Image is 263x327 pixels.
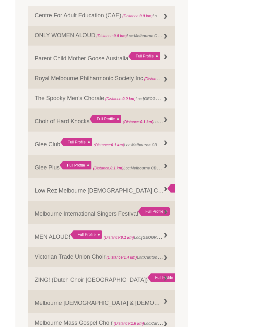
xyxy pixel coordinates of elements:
a: Glee Club Full Profile (Distance:0.1 km)Loc:Melbourne CBD, Genre:Singing Group ,, Members: [28,132,175,155]
strong: [GEOGRAPHIC_DATA] [141,234,182,240]
div: Full Profile [89,115,121,123]
span: (Distance: ) [106,255,137,260]
a: Low Rez Melbourne [DEMOGRAPHIC_DATA] Choir Full Profile [28,178,175,201]
strong: 0.1 km [140,120,152,124]
a: Centre For Adult Education (CAE) (Distance:0.0 km)Loc:Melbouren, Genre:, Members: [28,6,175,26]
span: Loc: , Genre: , Members: [121,12,252,19]
span: Loc: , Genre: , [104,95,227,101]
a: Glee Plus Full Profile (Distance:0.1 km)Loc:Melbourne CBD, Genre:Singing Group ,, Members: [28,155,175,178]
span: (Distance: ) [123,120,153,124]
div: Full Profile [138,207,170,216]
a: ZING! (Dutch Choir [GEOGRAPHIC_DATA]) Full Profile [28,267,175,290]
strong: [GEOGRAPHIC_DATA] [143,95,183,101]
strong: 0.0 km [123,97,134,101]
span: Loc: , Genre: , [104,234,225,240]
strong: 1.6 km [131,321,143,326]
strong: 0.0 km [140,14,151,18]
strong: 0.0 km [114,34,125,38]
span: (Distance: ) [144,75,174,82]
a: Melbourne International Singers Festival Full Profile (Distance:)Loc:, Genre:, [28,201,175,224]
span: Loc: , Genre: , [123,118,245,125]
a: Choir of Hard Knocks Full Profile (Distance:0.1 km)Loc:[GEOGRAPHIC_DATA], Genre:, [28,108,175,132]
a: Melbourne [DEMOGRAPHIC_DATA] & [DEMOGRAPHIC_DATA] Chorus [28,290,175,313]
span: (Distance: ) [105,97,136,101]
a: The Spooky Men’s Chorale (Distance:0.0 km)Loc:[GEOGRAPHIC_DATA], Genre:, [28,89,175,108]
div: Full Profile [128,52,160,60]
strong: Melbourne CBD [134,32,163,39]
strong: 0.1 km [111,143,123,147]
div: Full Profile [70,230,102,239]
strong: Singing Group , [173,166,201,170]
span: Loc: , Genre: , Members: [106,254,223,260]
span: (Distance: ) [104,235,134,240]
div: Full Profile [60,138,92,146]
a: ONLY WOMEN ALOUD (Distance:0.0 km)Loc:Melbourne CBD, Genre:, [28,26,175,46]
strong: 1.4 km [124,255,136,260]
a: Victorian Trade Union Choir (Distance:1.4 km)Loc:Carlton, Genre:Singing Group ,, Members: [28,247,175,267]
a: Royal Melbourne Philharmonic Society Inc (Distance:0.0 km)Loc:, Genre:, Members: [28,69,175,89]
span: Loc: , Genre: , Members: [94,141,231,148]
span: Loc: , Genre: , Members: [113,320,230,326]
span: (Distance: ) [122,14,153,18]
span: Loc: , Genre: , Members: [93,164,239,171]
span: Loc: , Genre: , [95,32,206,39]
div: Full Profile [60,161,91,169]
a: MEN ALOUD! Full Profile (Distance:0.1 km)Loc:[GEOGRAPHIC_DATA], Genre:, [28,224,175,247]
span: (Distance: ) [97,34,127,38]
span: (Distance: ) [93,166,123,170]
span: (Distance: ) [94,143,124,147]
a: Parent Child Mother Goose Australia Full Profile (Distance:)Loc:, Genre:, [28,46,175,69]
strong: 0.1 km [110,166,122,170]
strong: 0.1 km [121,235,133,240]
strong: Melbourne CBD [131,164,162,171]
div: Full Profile [148,273,179,282]
strong: Melbourne CBD [131,141,163,148]
strong: Carlton [151,320,165,326]
span: (Distance: ) [114,321,144,326]
strong: Carlton [144,254,163,260]
strong: Singing Group , [174,143,202,147]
